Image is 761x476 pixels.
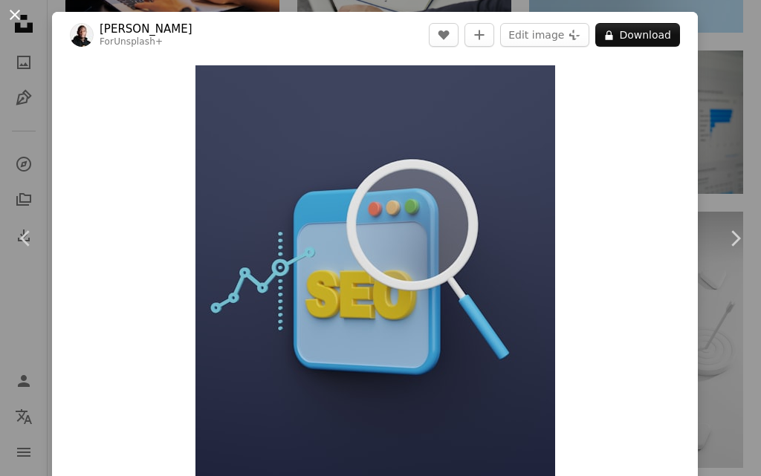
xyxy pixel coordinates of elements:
a: [PERSON_NAME] [100,22,192,36]
div: For [100,36,192,48]
a: Next [709,167,761,310]
button: Like [429,23,459,47]
img: Go to Philip Oroni's profile [70,23,94,47]
button: Add to Collection [464,23,494,47]
button: Edit image [500,23,589,47]
button: Download [595,23,680,47]
a: Unsplash+ [114,36,163,47]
